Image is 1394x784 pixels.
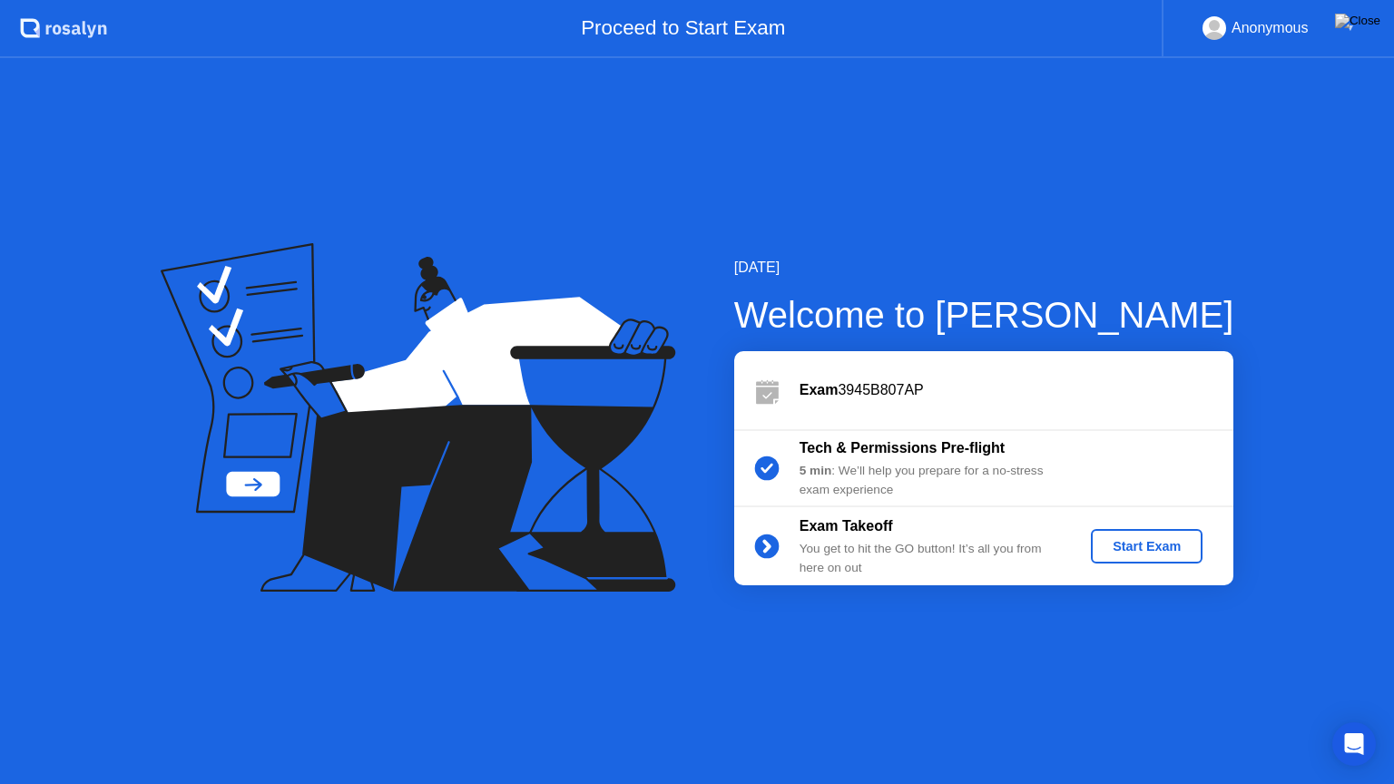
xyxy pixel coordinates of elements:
button: Start Exam [1091,529,1203,563]
b: Exam Takeoff [800,518,893,534]
div: You get to hit the GO button! It’s all you from here on out [800,540,1061,577]
div: Anonymous [1232,16,1309,40]
b: 5 min [800,464,832,477]
b: Exam [800,382,839,397]
b: Tech & Permissions Pre-flight [800,440,1005,456]
div: Welcome to [PERSON_NAME] [734,288,1234,342]
div: : We’ll help you prepare for a no-stress exam experience [800,462,1061,499]
div: Open Intercom Messenger [1332,722,1376,766]
img: Close [1335,14,1380,28]
div: 3945B807AP [800,379,1233,401]
div: Start Exam [1098,539,1195,554]
div: [DATE] [734,257,1234,279]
